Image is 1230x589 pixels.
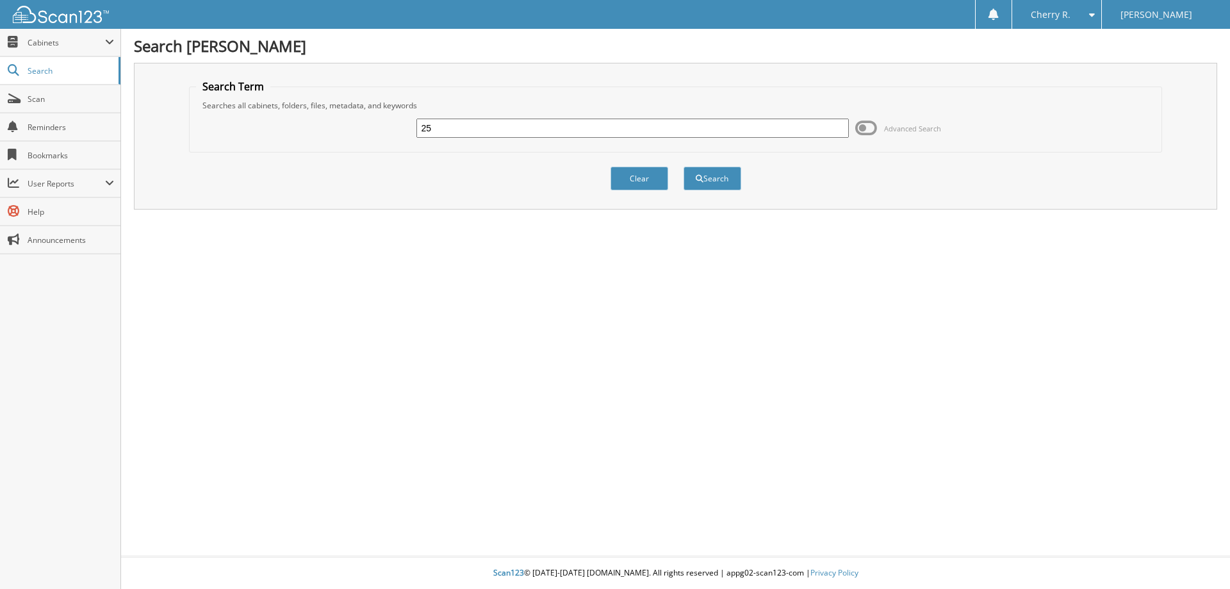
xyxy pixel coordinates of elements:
span: User Reports [28,178,105,189]
span: Announcements [28,235,114,245]
span: Bookmarks [28,150,114,161]
h1: Search [PERSON_NAME] [134,35,1217,56]
span: Advanced Search [884,124,941,133]
span: Reminders [28,122,114,133]
iframe: Chat Widget [1166,527,1230,589]
legend: Search Term [196,79,270,94]
img: scan123-logo-white.svg [13,6,109,23]
button: Clear [611,167,668,190]
span: Scan [28,94,114,104]
span: Cherry R. [1031,11,1070,19]
span: Help [28,206,114,217]
span: Scan123 [493,567,524,578]
span: Cabinets [28,37,105,48]
a: Privacy Policy [810,567,858,578]
div: Searches all cabinets, folders, files, metadata, and keywords [196,100,1156,111]
span: [PERSON_NAME] [1120,11,1192,19]
button: Search [684,167,741,190]
div: © [DATE]-[DATE] [DOMAIN_NAME]. All rights reserved | appg02-scan123-com | [121,558,1230,589]
span: Search [28,65,112,76]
